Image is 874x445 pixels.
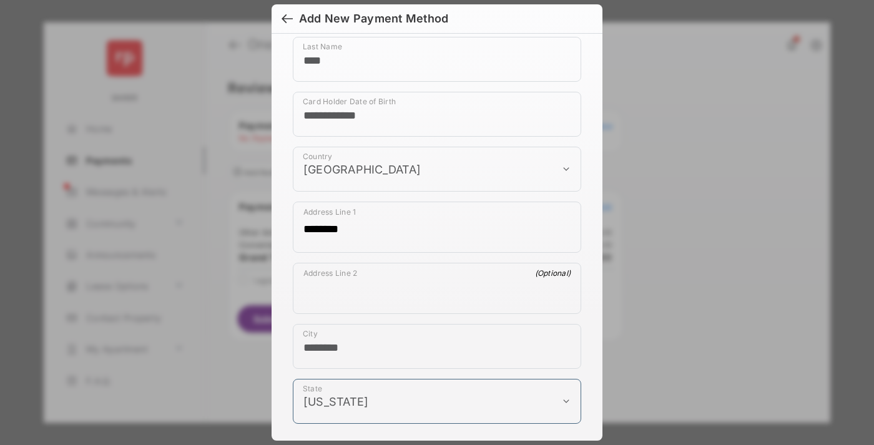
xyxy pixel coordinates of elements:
[293,263,581,314] div: payment_method_screening[postal_addresses][addressLine2]
[293,379,581,424] div: payment_method_screening[postal_addresses][administrativeArea]
[293,324,581,369] div: payment_method_screening[postal_addresses][locality]
[299,12,448,26] div: Add New Payment Method
[293,147,581,192] div: payment_method_screening[postal_addresses][country]
[293,202,581,253] div: payment_method_screening[postal_addresses][addressLine1]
